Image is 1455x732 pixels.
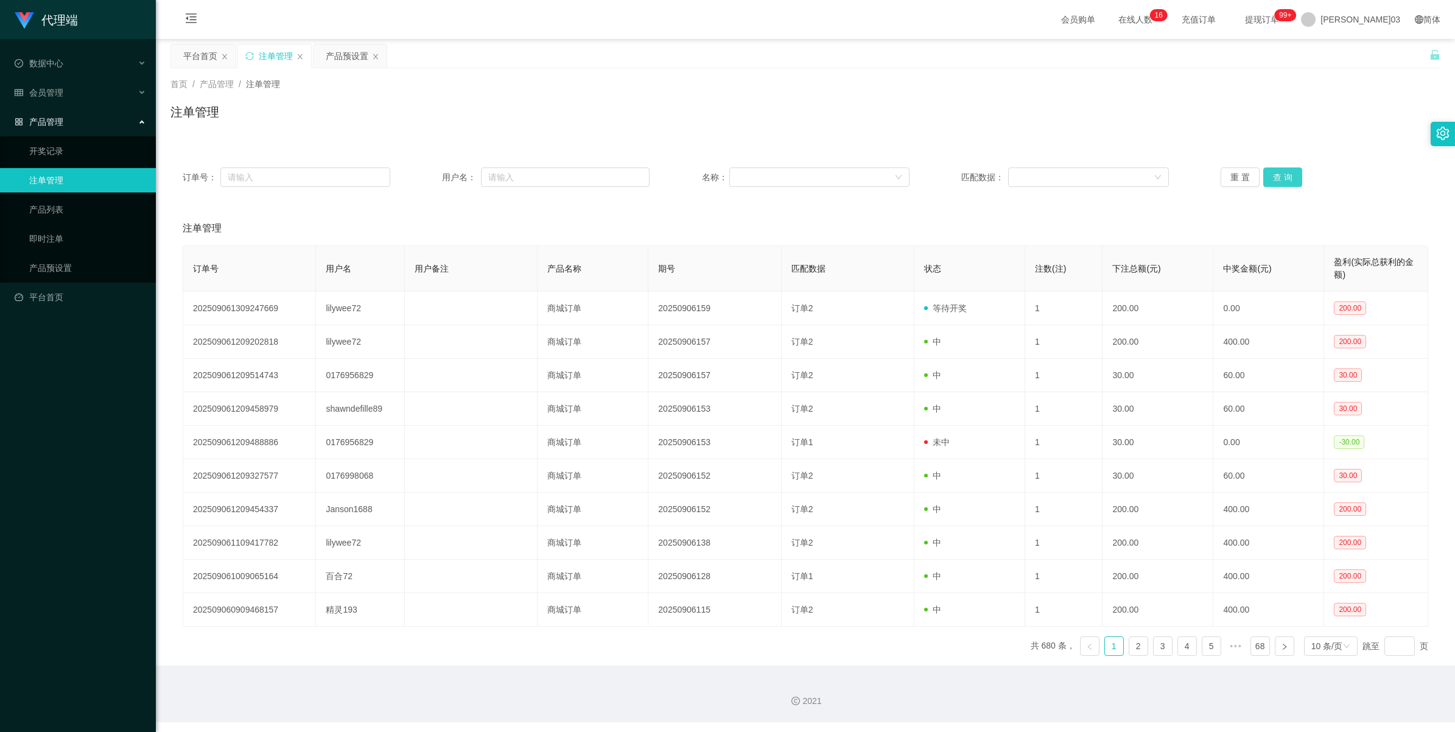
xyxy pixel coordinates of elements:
td: 60.00 [1213,392,1324,426]
td: 200.00 [1103,493,1213,526]
i: 图标： 关闭 [296,53,304,60]
h1: 代理端 [41,1,78,40]
td: 200.00 [1103,560,1213,593]
a: 4 [1178,637,1196,655]
p: 6 [1159,9,1163,21]
button: 重 置 [1221,167,1260,187]
i: 图标： menu-fold [170,1,212,40]
span: 订单2 [791,538,813,547]
td: 400.00 [1213,325,1324,359]
a: 代理端 [15,15,78,24]
td: 30.00 [1103,426,1213,459]
td: 202509061209327577 [183,459,316,493]
a: 图标： 仪表板平台首页 [15,285,146,309]
td: lilywee72 [316,325,405,359]
font: 会员管理 [29,88,63,97]
td: 1 [1025,459,1103,493]
i: 图标： table [15,88,23,97]
td: 20250906152 [648,493,781,526]
i: 图标： 关闭 [221,53,228,60]
font: 中 [933,504,941,514]
td: 202509061109417782 [183,526,316,560]
span: 订单2 [791,404,813,414]
td: 商城订单 [538,292,648,325]
td: 30.00 [1103,359,1213,392]
td: 400.00 [1213,493,1324,526]
li: 上一页 [1080,636,1099,656]
i: 图标： AppStore-O [15,118,23,126]
i: 图标： 向下 [895,174,902,182]
span: 期号 [658,264,675,273]
span: 200.00 [1334,301,1366,315]
td: 20250906157 [648,359,781,392]
span: 200.00 [1334,603,1366,616]
i: 图标： global [1415,15,1423,24]
p: 1 [1155,9,1159,21]
font: 产品管理 [29,117,63,127]
a: 68 [1251,637,1269,655]
td: 202509061309247669 [183,292,316,325]
span: / [192,79,195,89]
td: 202509061209514743 [183,359,316,392]
span: 200.00 [1334,536,1366,549]
td: 202509061209202818 [183,325,316,359]
span: 30.00 [1334,402,1362,415]
font: 数据中心 [29,58,63,68]
td: 60.00 [1213,459,1324,493]
td: 0.00 [1213,426,1324,459]
td: 400.00 [1213,526,1324,560]
div: 产品预设置 [326,44,368,68]
a: 2 [1129,637,1148,655]
td: 200.00 [1103,593,1213,627]
a: 产品列表 [29,197,146,222]
span: 200.00 [1334,569,1366,583]
td: 精灵193 [316,593,405,627]
td: 20250906128 [648,560,781,593]
td: 202509061209458979 [183,392,316,426]
span: 注单管理 [246,79,280,89]
img: logo.9652507e.png [15,12,34,29]
span: 订单号 [193,264,219,273]
i: 图标： 同步 [245,52,254,60]
td: 20250906152 [648,459,781,493]
div: 10 条/页 [1311,637,1342,655]
a: 即时注单 [29,227,146,251]
span: 订单2 [791,370,813,380]
span: 注单管理 [183,221,222,236]
div: 注单管理 [259,44,293,68]
td: 20250906159 [648,292,781,325]
td: 20250906115 [648,593,781,627]
li: 5 [1202,636,1221,656]
font: 等待开奖 [933,303,967,313]
li: 4 [1177,636,1197,656]
a: 1 [1105,637,1123,655]
span: 30.00 [1334,469,1362,482]
i: 图标： 设置 [1436,127,1450,140]
div: 跳至 页 [1362,636,1428,656]
button: 查 询 [1263,167,1302,187]
td: 400.00 [1213,560,1324,593]
span: 订单2 [791,504,813,514]
td: 商城订单 [538,325,648,359]
a: 5 [1202,637,1221,655]
span: 盈利(实际总获利的金额) [1334,257,1414,280]
span: 订单号： [183,171,220,184]
td: 1 [1025,325,1103,359]
td: 商城订单 [538,593,648,627]
i: 图标： 向下 [1154,174,1162,182]
td: 30.00 [1103,392,1213,426]
a: 3 [1154,637,1172,655]
font: 中 [933,571,941,581]
span: 订单2 [791,471,813,480]
span: 用户备注 [415,264,449,273]
font: 充值订单 [1182,15,1216,24]
span: 产品管理 [200,79,234,89]
span: / [239,79,241,89]
td: 200.00 [1103,325,1213,359]
td: 1 [1025,593,1103,627]
td: 202509061009065164 [183,560,316,593]
li: 向后 5 页 [1226,636,1246,656]
span: 下注总额(元) [1112,264,1160,273]
td: shawndefille89 [316,392,405,426]
td: 200.00 [1103,526,1213,560]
